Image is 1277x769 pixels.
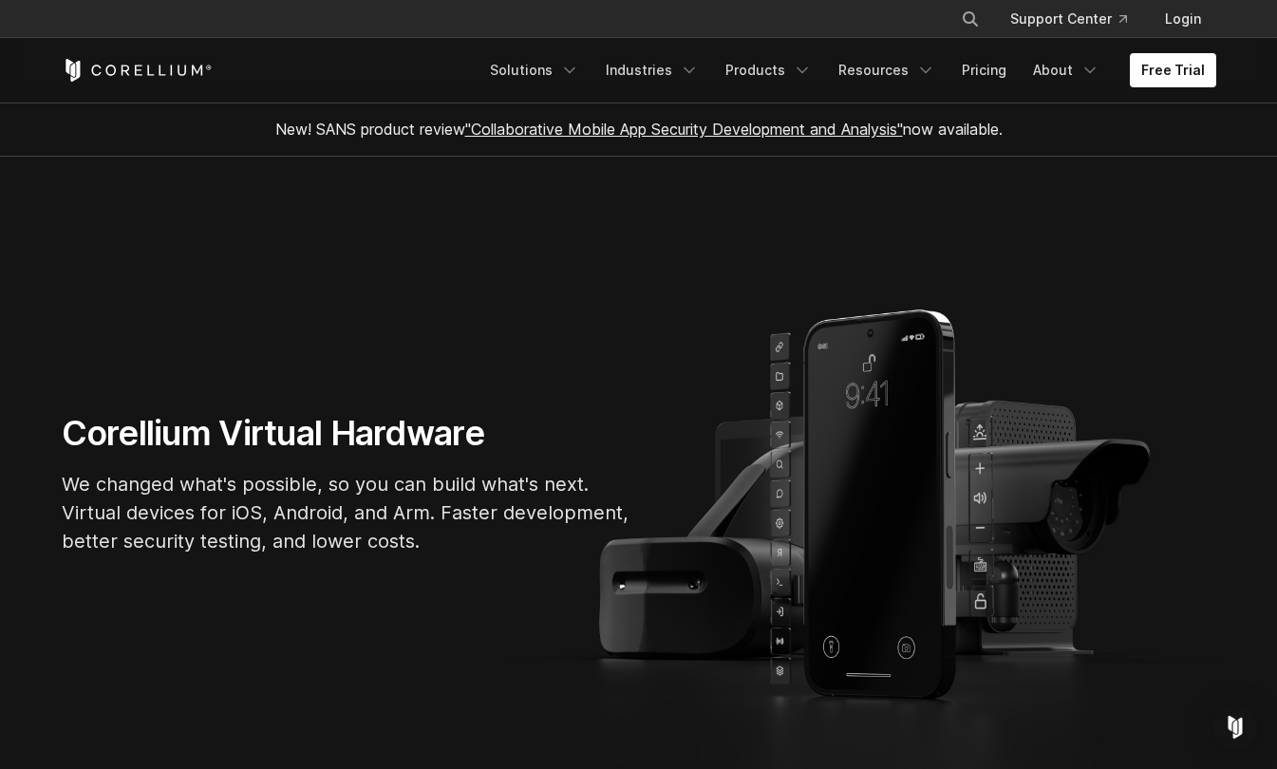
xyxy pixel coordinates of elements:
[465,120,903,139] a: "Collaborative Mobile App Security Development and Analysis"
[950,53,1018,87] a: Pricing
[479,53,591,87] a: Solutions
[938,2,1216,36] div: Navigation Menu
[1130,53,1216,87] a: Free Trial
[827,53,947,87] a: Resources
[479,53,1216,87] div: Navigation Menu
[1022,53,1111,87] a: About
[275,120,1003,139] span: New! SANS product review now available.
[1212,704,1258,750] div: Open Intercom Messenger
[62,412,631,455] h1: Corellium Virtual Hardware
[995,2,1142,36] a: Support Center
[594,53,710,87] a: Industries
[62,470,631,555] p: We changed what's possible, so you can build what's next. Virtual devices for iOS, Android, and A...
[714,53,823,87] a: Products
[62,59,213,82] a: Corellium Home
[953,2,987,36] button: Search
[1150,2,1216,36] a: Login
